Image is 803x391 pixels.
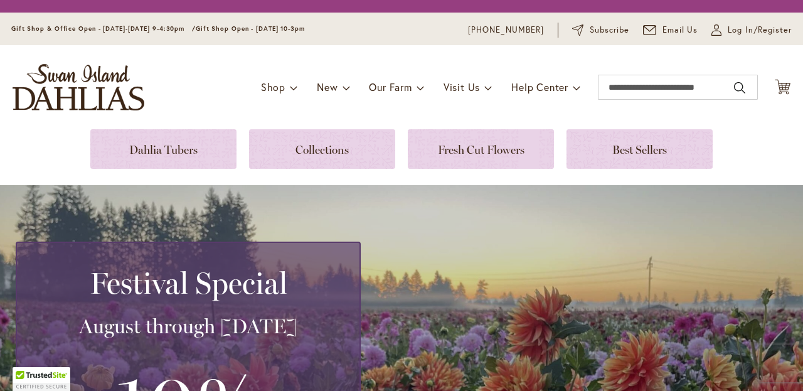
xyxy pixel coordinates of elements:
h3: August through [DATE] [32,314,344,339]
span: Gift Shop & Office Open - [DATE]-[DATE] 9-4:30pm / [11,24,196,33]
span: New [317,80,338,94]
a: [PHONE_NUMBER] [468,24,544,36]
a: Email Us [643,24,698,36]
a: Log In/Register [711,24,792,36]
span: Visit Us [444,80,480,94]
button: Search [734,78,745,98]
h2: Festival Special [32,265,344,301]
span: Subscribe [590,24,629,36]
span: Help Center [511,80,568,94]
span: Our Farm [369,80,412,94]
span: Email Us [662,24,698,36]
a: Subscribe [572,24,629,36]
span: Shop [261,80,285,94]
span: Gift Shop Open - [DATE] 10-3pm [196,24,305,33]
a: store logo [13,64,144,110]
span: Log In/Register [728,24,792,36]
